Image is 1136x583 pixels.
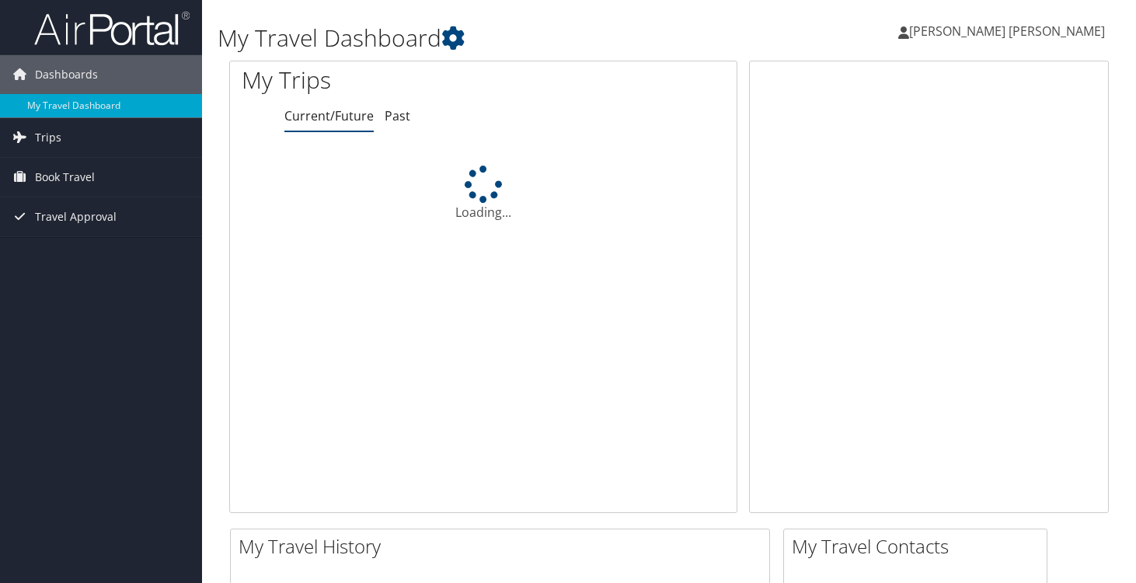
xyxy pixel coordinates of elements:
[242,64,514,96] h1: My Trips
[385,107,410,124] a: Past
[909,23,1105,40] span: [PERSON_NAME] [PERSON_NAME]
[35,158,95,197] span: Book Travel
[35,118,61,157] span: Trips
[35,197,117,236] span: Travel Approval
[239,533,769,560] h2: My Travel History
[35,55,98,94] span: Dashboards
[230,166,737,222] div: Loading...
[284,107,374,124] a: Current/Future
[218,22,820,54] h1: My Travel Dashboard
[898,8,1120,54] a: [PERSON_NAME] [PERSON_NAME]
[792,533,1047,560] h2: My Travel Contacts
[34,10,190,47] img: airportal-logo.png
